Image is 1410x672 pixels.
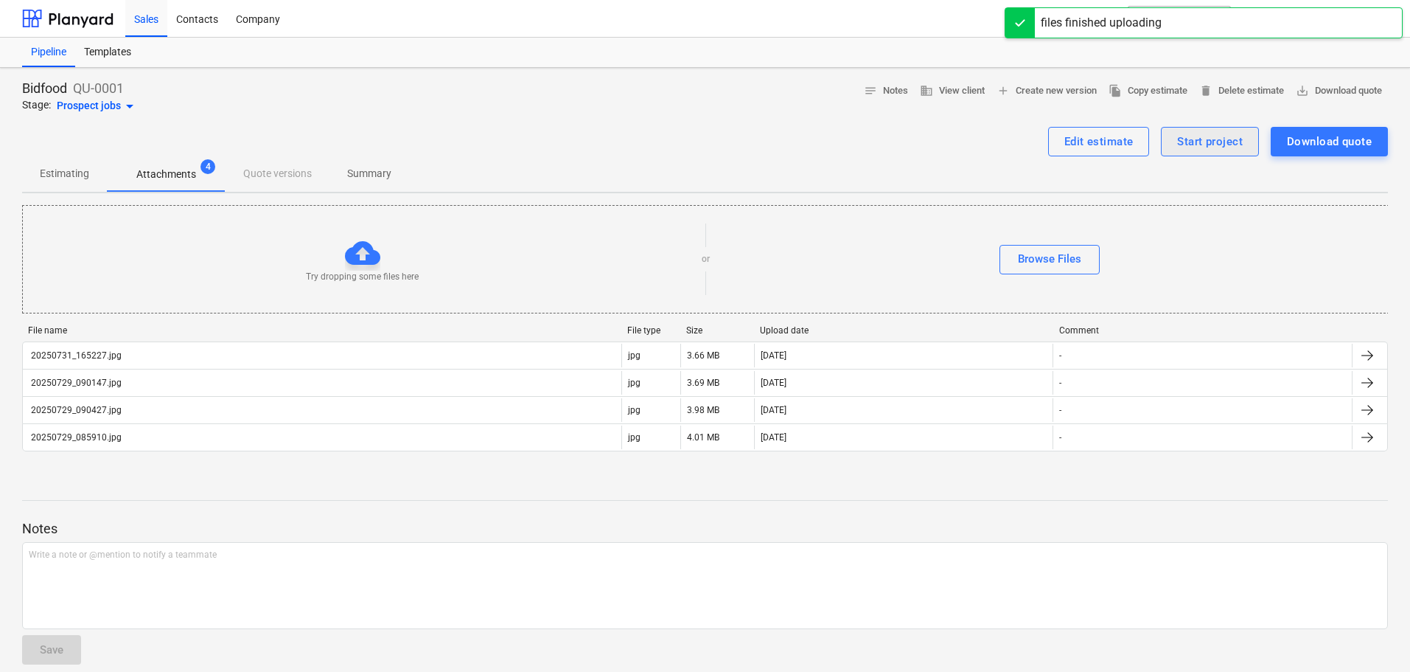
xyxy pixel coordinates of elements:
div: - [1059,350,1061,361]
div: Start project [1177,132,1243,151]
p: Bidfood [22,80,67,97]
p: Notes [22,520,1388,538]
span: Delete estimate [1199,83,1284,100]
div: 20250729_090427.jpg [29,405,122,415]
p: Summary [347,166,391,181]
button: Delete estimate [1193,80,1290,103]
span: Download quote [1296,83,1382,100]
div: Try dropping some files hereorBrowse Files [22,205,1389,314]
span: View client [920,83,985,100]
span: save_alt [1296,84,1309,97]
button: View client [914,80,991,103]
div: 20250731_165227.jpg [29,350,122,361]
div: - [1059,405,1061,415]
span: notes [864,84,877,97]
button: Download quote [1290,80,1388,103]
span: Notes [864,83,908,100]
p: Try dropping some files here [306,271,419,283]
span: add [997,84,1010,97]
button: Browse Files [999,245,1100,274]
div: Download quote [1287,132,1372,151]
a: Templates [75,38,140,67]
span: Copy estimate [1109,83,1187,100]
div: Size [686,325,748,336]
span: delete [1199,84,1212,97]
button: Create new version [991,80,1103,103]
button: Download quote [1271,127,1388,156]
div: 3.69 MB [687,378,719,388]
div: files finished uploading [1041,14,1162,32]
div: Browse Files [1018,249,1081,269]
span: arrow_drop_down [121,97,139,115]
div: - [1059,432,1061,443]
button: Start project [1161,127,1259,156]
div: jpg [628,350,641,361]
div: jpg [628,405,641,415]
span: business [920,84,933,97]
div: - [1059,378,1061,388]
button: Notes [858,80,914,103]
span: 4 [200,159,215,174]
button: Copy estimate [1103,80,1193,103]
span: Create new version [997,83,1097,100]
div: Comment [1059,325,1347,336]
div: 3.66 MB [687,350,719,361]
p: or [702,253,710,266]
div: Edit estimate [1064,132,1134,151]
div: Prospect jobs [57,97,139,115]
div: [DATE] [761,405,786,415]
div: File name [28,325,615,336]
div: [DATE] [761,350,786,361]
div: [DATE] [761,378,786,388]
p: QU-0001 [73,80,124,97]
div: 3.98 MB [687,405,719,415]
p: Estimating [40,166,89,181]
iframe: Chat Widget [1336,601,1410,672]
div: jpg [628,432,641,443]
span: file_copy [1109,84,1122,97]
div: jpg [628,378,641,388]
div: [DATE] [761,432,786,443]
div: 20250729_085910.jpg [29,432,122,443]
button: Edit estimate [1048,127,1150,156]
div: File type [627,325,674,336]
div: Upload date [760,325,1047,336]
div: 4.01 MB [687,432,719,443]
p: Attachments [136,167,196,182]
div: 20250729_090147.jpg [29,378,122,388]
p: Stage: [22,97,51,115]
a: Pipeline [22,38,75,67]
